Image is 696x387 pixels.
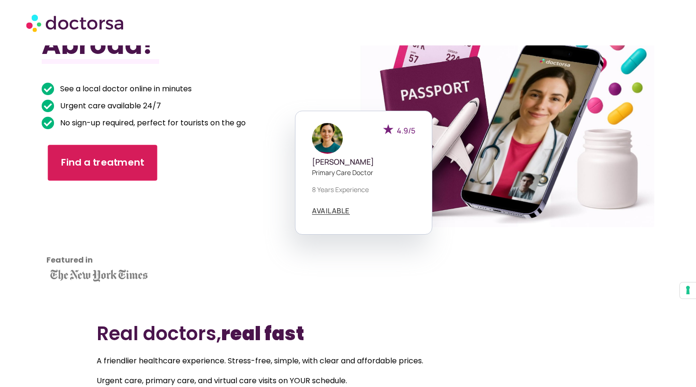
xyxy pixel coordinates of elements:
span: See a local doctor online in minutes [58,82,192,96]
iframe: Customer reviews powered by Trustpilot [46,197,132,268]
a: Find a treatment [48,145,157,181]
b: real fast [221,320,304,347]
h2: Real doctors, [97,322,600,345]
a: AVAILABLE [312,207,350,215]
p: 8 years experience [312,185,415,194]
button: Your consent preferences for tracking technologies [680,282,696,299]
span: Urgent care available 24/7 [58,99,161,113]
p: A friendlier healthcare experience. Stress-free, simple, with clear and affordable prices. [97,354,600,368]
span: No sign-up required, perfect for tourists on the go [58,116,246,130]
h5: [PERSON_NAME] [312,158,415,167]
p: Primary care doctor [312,167,415,177]
strong: Featured in [46,255,93,265]
span: Find a treatment [61,156,144,169]
span: AVAILABLE [312,207,350,214]
span: 4.9/5 [397,125,415,136]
